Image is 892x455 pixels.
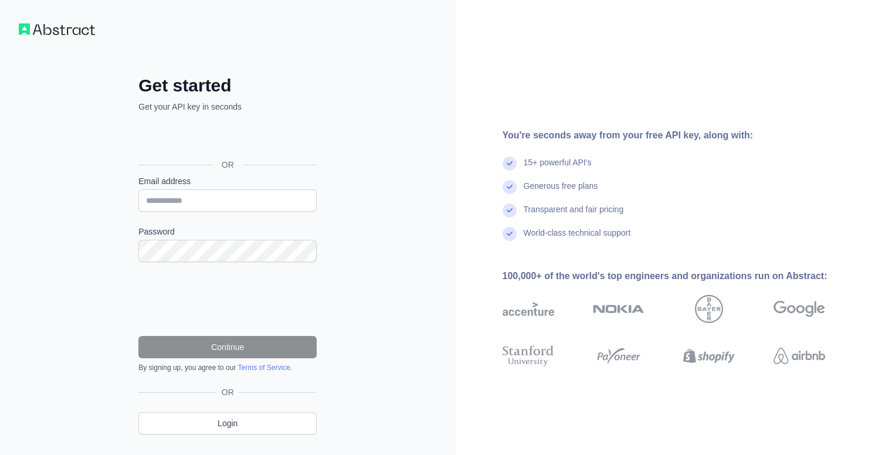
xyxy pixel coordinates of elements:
div: 100,000+ of the world's top engineers and organizations run on Abstract: [503,269,863,283]
img: shopify [683,343,735,369]
img: Workflow [19,23,95,35]
img: accenture [503,295,554,323]
div: 15+ powerful API's [524,157,592,180]
img: check mark [503,227,517,241]
img: bayer [695,295,723,323]
a: Terms of Service [238,364,290,372]
div: Transparent and fair pricing [524,203,624,227]
div: You're seconds away from your free API key, along with: [503,128,863,142]
iframe: reCAPTCHA [138,276,317,322]
img: nokia [593,295,645,323]
span: OR [212,159,243,171]
iframe: Tombol Login dengan Google [133,125,320,151]
img: payoneer [593,343,645,369]
label: Password [138,226,317,237]
div: Generous free plans [524,180,598,203]
img: check mark [503,157,517,171]
img: check mark [503,180,517,194]
img: google [774,295,825,323]
a: Login [138,412,317,434]
button: Continue [138,336,317,358]
div: By signing up, you agree to our . [138,363,317,372]
h2: Get started [138,75,317,96]
p: Get your API key in seconds [138,101,317,113]
img: airbnb [774,343,825,369]
img: check mark [503,203,517,218]
div: World-class technical support [524,227,631,250]
img: stanford university [503,343,554,369]
span: OR [217,386,239,398]
label: Email address [138,175,317,187]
